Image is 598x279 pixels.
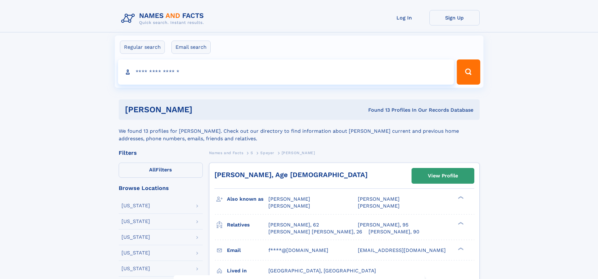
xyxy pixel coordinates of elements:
[280,107,473,114] div: Found 13 Profiles In Our Records Database
[358,247,446,253] span: [EMAIL_ADDRESS][DOMAIN_NAME]
[358,203,400,209] span: [PERSON_NAME]
[260,149,274,157] a: Speyer
[119,185,203,191] div: Browse Locations
[268,268,376,274] span: [GEOGRAPHIC_DATA], [GEOGRAPHIC_DATA]
[358,221,408,228] a: [PERSON_NAME], 95
[121,203,150,208] div: [US_STATE]
[171,41,211,54] label: Email search
[121,250,150,255] div: [US_STATE]
[358,196,400,202] span: [PERSON_NAME]
[118,59,454,85] input: search input
[456,196,464,200] div: ❯
[456,247,464,251] div: ❯
[121,235,150,240] div: [US_STATE]
[268,196,310,202] span: [PERSON_NAME]
[268,203,310,209] span: [PERSON_NAME]
[456,221,464,225] div: ❯
[227,194,268,204] h3: Also known as
[209,149,244,157] a: Names and Facts
[227,220,268,230] h3: Relatives
[119,120,480,142] div: We found 13 profiles for [PERSON_NAME]. Check out our directory to find information about [PERSON...
[379,10,429,25] a: Log In
[119,150,203,156] div: Filters
[119,10,209,27] img: Logo Names and Facts
[121,266,150,271] div: [US_STATE]
[227,265,268,276] h3: Lived in
[214,171,368,179] a: [PERSON_NAME], Age [DEMOGRAPHIC_DATA]
[268,221,319,228] a: [PERSON_NAME], 62
[412,168,474,183] a: View Profile
[251,151,253,155] span: S
[149,167,156,173] span: All
[428,169,458,183] div: View Profile
[457,59,480,85] button: Search Button
[260,151,274,155] span: Speyer
[282,151,315,155] span: [PERSON_NAME]
[429,10,480,25] a: Sign Up
[227,245,268,256] h3: Email
[119,163,203,178] label: Filters
[121,219,150,224] div: [US_STATE]
[268,228,362,235] a: [PERSON_NAME] [PERSON_NAME], 26
[120,41,165,54] label: Regular search
[251,149,253,157] a: S
[125,106,280,114] h1: [PERSON_NAME]
[369,228,419,235] a: [PERSON_NAME], 90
